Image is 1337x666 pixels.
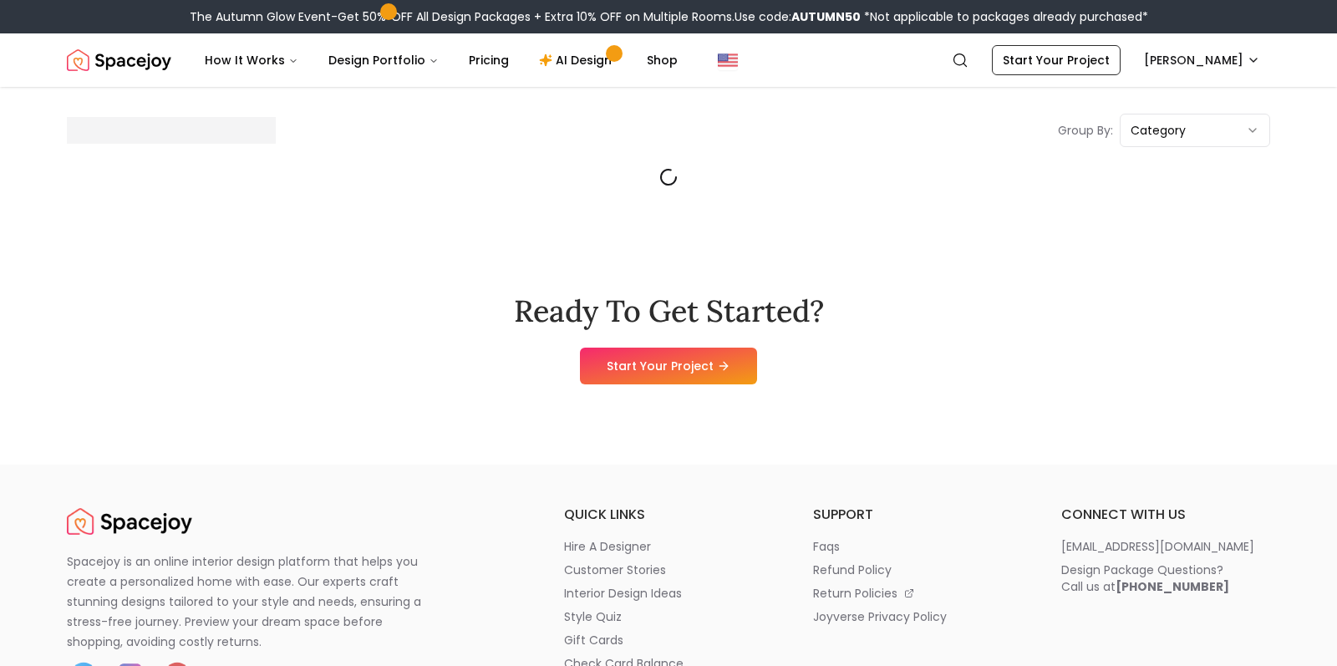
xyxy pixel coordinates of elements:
[564,608,773,625] a: style quiz
[580,348,757,384] a: Start Your Project
[514,294,824,328] h2: Ready To Get Started?
[315,43,452,77] button: Design Portfolio
[564,538,773,555] a: hire a designer
[190,8,1148,25] div: The Autumn Glow Event-Get 50% OFF All Design Packages + Extra 10% OFF on Multiple Rooms.
[564,562,666,578] p: customer stories
[67,552,441,652] p: Spacejoy is an online interior design platform that helps you create a personalized home with eas...
[1061,538,1270,555] a: [EMAIL_ADDRESS][DOMAIN_NAME]
[564,585,682,602] p: interior design ideas
[455,43,522,77] a: Pricing
[633,43,691,77] a: Shop
[813,585,1022,602] a: return policies
[191,43,691,77] nav: Main
[992,45,1121,75] a: Start Your Project
[813,538,840,555] p: faqs
[67,33,1270,87] nav: Global
[526,43,630,77] a: AI Design
[191,43,312,77] button: How It Works
[1061,562,1270,595] a: Design Package Questions?Call us at[PHONE_NUMBER]
[1058,122,1113,139] p: Group By:
[1134,45,1270,75] button: [PERSON_NAME]
[1061,505,1270,525] h6: connect with us
[67,43,171,77] img: Spacejoy Logo
[813,562,892,578] p: refund policy
[813,608,947,625] p: joyverse privacy policy
[564,505,773,525] h6: quick links
[67,505,192,538] img: Spacejoy Logo
[735,8,861,25] span: Use code:
[564,585,773,602] a: interior design ideas
[1116,578,1229,595] b: [PHONE_NUMBER]
[813,608,1022,625] a: joyverse privacy policy
[67,43,171,77] a: Spacejoy
[564,562,773,578] a: customer stories
[564,608,622,625] p: style quiz
[813,585,897,602] p: return policies
[813,505,1022,525] h6: support
[67,505,192,538] a: Spacejoy
[813,538,1022,555] a: faqs
[1061,562,1229,595] div: Design Package Questions? Call us at
[564,632,623,648] p: gift cards
[564,632,773,648] a: gift cards
[861,8,1148,25] span: *Not applicable to packages already purchased*
[564,538,651,555] p: hire a designer
[1061,538,1254,555] p: [EMAIL_ADDRESS][DOMAIN_NAME]
[791,8,861,25] b: AUTUMN50
[718,50,738,70] img: United States
[813,562,1022,578] a: refund policy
